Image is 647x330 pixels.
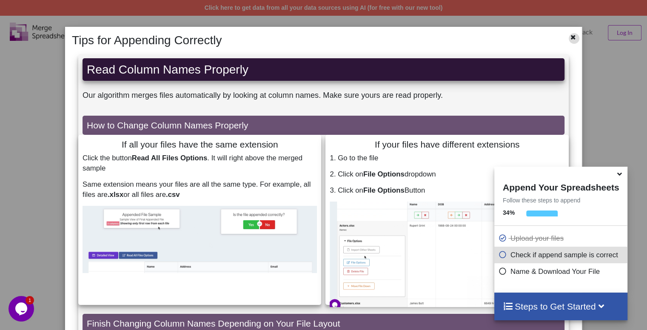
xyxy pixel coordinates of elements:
[83,206,317,273] img: ReadAllOptionsButton.gif
[9,296,36,321] iframe: chat widget
[132,154,207,162] b: Read All Files Options
[503,301,619,312] h4: Steps to Get Started
[68,33,536,48] h2: Tips for Appending Correctly
[363,186,405,194] b: File Options
[330,169,564,179] p: 2. Click on dropdown
[499,250,625,260] p: Check if append sample is correct
[330,153,564,163] p: 1. Go to the file
[83,139,317,150] h4: If all your files have the same extension
[330,202,564,307] img: IndividualFilesDemo.gif
[494,180,627,193] h4: Append Your Spreadsheets
[83,153,317,174] p: Click the button . It will right above the merged sample
[494,196,627,205] p: Follow these steps to append
[83,179,317,200] p: Same extension means your files are all the same type. For example, all files are or all files are
[499,266,625,277] p: Name & Download Your File
[503,209,515,216] b: 34 %
[87,63,560,77] h2: Read Column Names Properly
[499,233,625,244] p: Upload your files
[330,139,564,150] h4: If your files have different extensions
[87,120,560,131] h4: How to Change Column Names Properly
[87,318,560,329] h4: Finish Changing Column Names Depending on Your File Layout
[166,191,180,199] b: .csv
[83,90,564,101] p: Our algorithm merges files automatically by looking at column names. Make sure yours are read pro...
[108,191,123,199] b: .xlsx
[363,170,405,178] b: File Options
[330,185,564,196] p: 3. Click on Button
